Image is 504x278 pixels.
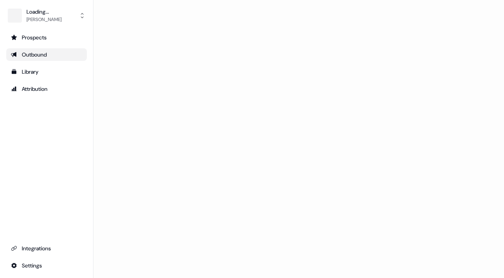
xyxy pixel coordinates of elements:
[11,262,82,269] div: Settings
[6,48,87,61] a: Go to outbound experience
[6,31,87,44] a: Go to prospects
[11,85,82,93] div: Attribution
[6,242,87,255] a: Go to integrations
[26,8,62,16] div: Loading...
[11,34,82,41] div: Prospects
[11,68,82,76] div: Library
[11,244,82,252] div: Integrations
[6,6,87,25] button: Loading...[PERSON_NAME]
[6,66,87,78] a: Go to templates
[11,51,82,58] div: Outbound
[26,16,62,23] div: [PERSON_NAME]
[6,259,87,272] a: Go to integrations
[6,83,87,95] a: Go to attribution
